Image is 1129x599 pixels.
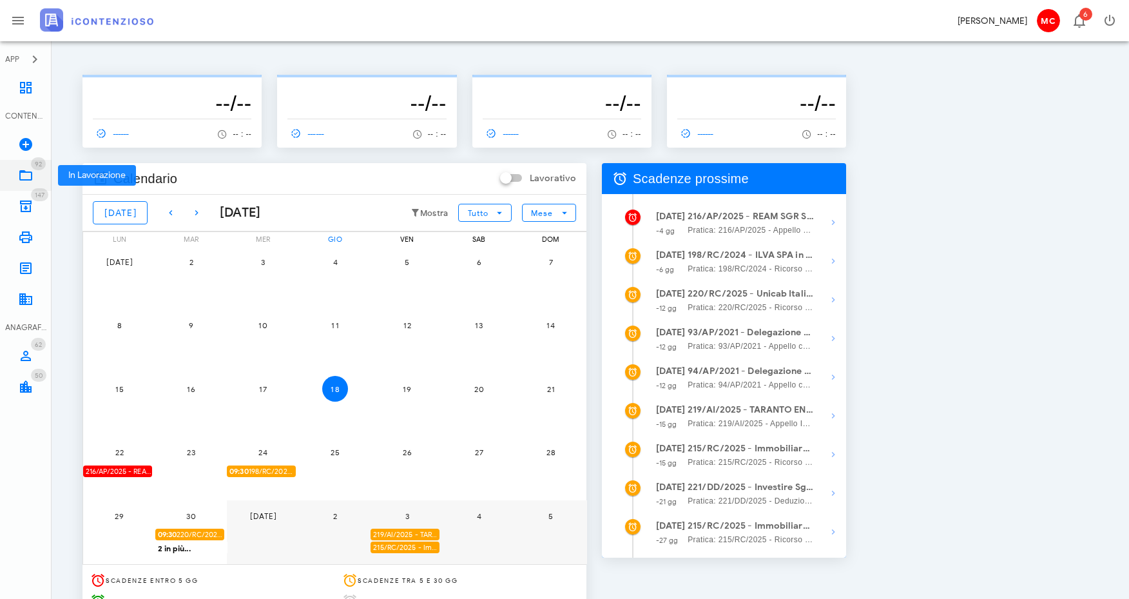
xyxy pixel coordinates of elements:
[394,503,420,529] button: 3
[656,226,675,235] small: -4 gg
[106,503,132,529] button: 29
[394,440,420,466] button: 26
[229,466,296,478] span: 198/RC/2024 - ILVA SPA in Amministrazione Straordinaria - Presentarsi in [GEOGRAPHIC_DATA]
[93,80,251,90] p: --------------
[466,320,492,330] span: 13
[358,576,458,585] span: Scadenze tra 5 e 30 gg
[483,90,641,116] h3: --/--
[656,211,686,222] strong: [DATE]
[250,440,276,466] button: 24
[820,210,846,235] button: Mostra dettagli
[35,191,44,199] span: 147
[688,378,815,391] span: Pratica: 94/AP/2021 - Appello contro Agenzia Delle Entrate - Ricossione, Comune Di [GEOGRAPHIC_DA...
[538,440,564,466] button: 28
[250,376,276,402] button: 17
[820,364,846,390] button: Mostra dettagli
[522,204,576,222] button: Mese
[466,313,492,339] button: 13
[394,313,420,339] button: 12
[538,313,564,339] button: 14
[31,338,46,351] span: Distintivo
[538,447,564,457] span: 28
[1063,5,1094,36] button: Distintivo
[104,208,137,219] span: [DATE]
[483,124,525,142] a: ------
[820,403,846,429] button: Mostra dettagli
[106,440,132,466] button: 22
[820,480,846,506] button: Mostra dettagli
[179,440,204,466] button: 23
[656,250,686,260] strong: [DATE]
[688,210,815,224] strong: 216/AP/2025 - REAM SGR S.p.A. - FONDO Piemonte Case - Deposita la Costituzione in [GEOGRAPHIC_DATA]
[466,249,492,275] button: 6
[106,313,132,339] button: 8
[466,447,492,457] span: 27
[106,249,132,275] button: [DATE]
[688,519,815,533] strong: 215/RC/2025 - Immobiliare Veledil Prima S.r.l. in liquidazione - Presentarsi in Udienza
[688,417,815,430] span: Pratica: 219/AI/2025 - Appello Incidentale contro Agenzia delle Entrate - DP II di [GEOGRAPHIC_DA...
[688,456,815,469] span: Pratica: 215/RC/2025 - Ricorso contro Agenzia delle Entrate - Direzione Provinciale I di [GEOGRAP...
[656,497,677,506] small: -21 gg
[514,232,587,246] div: dom
[179,320,204,330] span: 9
[428,130,447,139] span: -- : --
[322,384,348,394] span: 18
[820,519,846,545] button: Mostra dettagli
[688,403,815,417] strong: 219/AI/2025 - TARANTO ENERGIA Srl in Amministrazione - Depositare i documenti processuali
[179,249,204,275] button: 2
[656,327,686,338] strong: [DATE]
[394,447,420,457] span: 26
[688,301,815,314] span: Pratica: 220/RC/2025 - Ricorso contro Agenzia Delle Entrate - Ricossione, Comune Di [GEOGRAPHIC_D...
[250,257,276,267] span: 3
[250,447,276,457] span: 24
[420,208,449,219] small: Mostra
[179,447,204,457] span: 23
[688,326,815,340] strong: 93/AP/2021 - Delegazione Pontificia Per Il Santuario [GEOGRAPHIC_DATA] - Presentarsi in [GEOGRAPH...
[633,168,749,189] span: Scadenze prossime
[466,511,492,521] span: 4
[106,320,132,330] span: 8
[394,249,420,275] button: 5
[483,128,520,139] span: ------
[287,128,325,139] span: ------
[466,257,492,267] span: 6
[250,503,276,529] button: [DATE]
[688,442,815,456] strong: 215/RC/2025 - Immobiliare Veledil Prima S.r.l. in liquidazione - Invio Memorie per Udienza
[466,503,492,529] button: 4
[538,320,564,330] span: 14
[155,542,228,553] div: 2 in più...
[322,257,348,267] span: 4
[820,442,846,467] button: Mostra dettagli
[155,232,228,246] div: mar
[287,124,330,142] a: ------
[106,376,132,402] button: 15
[538,384,564,394] span: 21
[158,530,177,539] strong: 09:30
[83,466,152,478] div: 216/AP/2025 - REAM SGR S.p.A. - FONDO Piemonte Case - Deposita la Costituzione in [GEOGRAPHIC_DATA]
[249,511,278,521] span: [DATE]
[106,511,132,521] span: 29
[538,257,564,267] span: 7
[250,249,276,275] button: 3
[656,342,677,351] small: -12 gg
[106,384,132,394] span: 15
[656,536,679,545] small: -27 gg
[322,511,348,521] span: 2
[158,529,224,541] span: 220/RC/2025 - Unicab Italia S.r.l. a socio unico - Presentarsi in Udienza
[688,248,815,262] strong: 198/RC/2024 - ILVA SPA in Amministrazione Straordinaria - Presentarsi in [GEOGRAPHIC_DATA]
[458,204,511,222] button: Tutto
[656,265,675,274] small: -6 gg
[250,313,276,339] button: 10
[322,249,348,275] button: 4
[688,224,815,237] span: Pratica: 216/AP/2025 - Appello contro Comune di Valenza
[322,440,348,466] button: 25
[299,232,372,246] div: gio
[677,80,836,90] p: --------------
[227,232,300,246] div: mer
[233,130,251,139] span: -- : --
[466,376,492,402] button: 20
[83,232,156,246] div: lun
[31,369,46,382] span: Distintivo
[287,90,446,116] h3: --/--
[106,576,198,585] span: Scadenze entro 5 gg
